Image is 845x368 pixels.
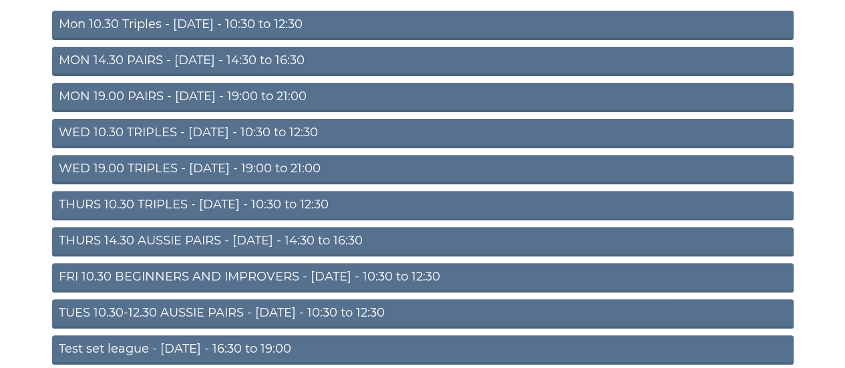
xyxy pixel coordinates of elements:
a: WED 19.00 TRIPLES - [DATE] - 19:00 to 21:00 [52,155,794,184]
a: TUES 10.30-12.30 AUSSIE PAIRS - [DATE] - 10:30 to 12:30 [52,299,794,329]
a: FRI 10.30 BEGINNERS AND IMPROVERS - [DATE] - 10:30 to 12:30 [52,263,794,293]
a: WED 10.30 TRIPLES - [DATE] - 10:30 to 12:30 [52,119,794,148]
a: THURS 14.30 AUSSIE PAIRS - [DATE] - 14:30 to 16:30 [52,227,794,256]
a: MON 14.30 PAIRS - [DATE] - 14:30 to 16:30 [52,47,794,76]
a: MON 19.00 PAIRS - [DATE] - 19:00 to 21:00 [52,83,794,112]
a: Test set league - [DATE] - 16:30 to 19:00 [52,335,794,365]
a: THURS 10.30 TRIPLES - [DATE] - 10:30 to 12:30 [52,191,794,220]
a: Mon 10.30 Triples - [DATE] - 10:30 to 12:30 [52,11,794,40]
